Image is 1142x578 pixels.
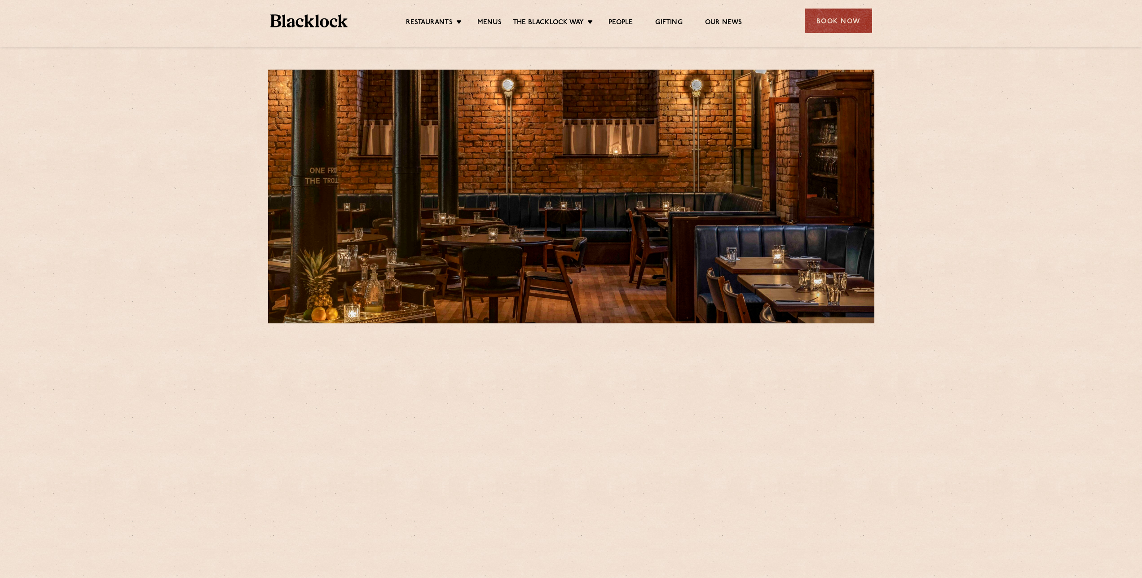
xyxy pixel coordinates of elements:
img: BL_Textured_Logo-footer-cropped.svg [270,14,348,27]
a: Gifting [655,18,682,28]
a: The Blacklock Way [513,18,584,28]
a: Menus [477,18,502,28]
div: Book Now [805,9,872,33]
a: Restaurants [406,18,453,28]
a: Our News [705,18,742,28]
a: People [608,18,633,28]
